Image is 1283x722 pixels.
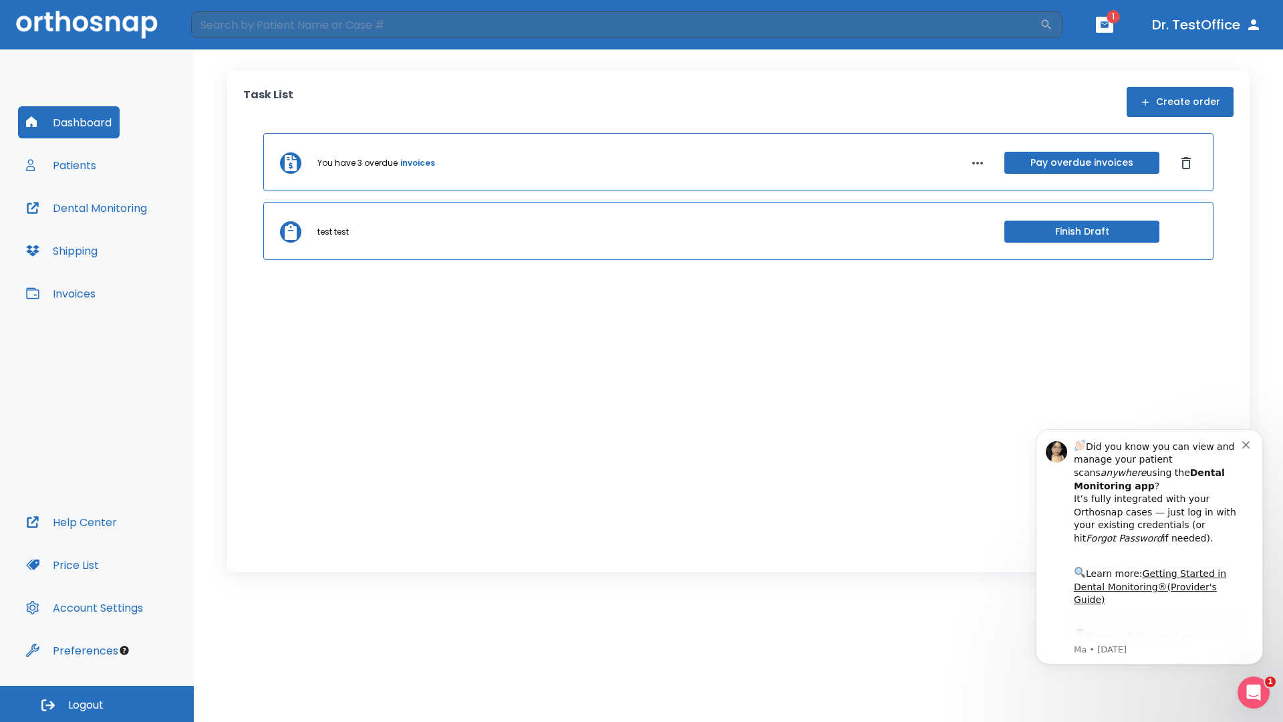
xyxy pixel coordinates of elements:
[18,235,106,267] button: Shipping
[1238,677,1270,709] iframe: Intercom live chat
[18,592,151,624] button: Account Settings
[191,11,1040,38] input: Search by Patient Name or Case #
[243,87,293,117] p: Task List
[18,192,155,224] button: Dental Monitoring
[1107,10,1120,23] span: 1
[1265,677,1276,687] span: 1
[18,634,126,667] button: Preferences
[68,698,104,713] span: Logout
[1004,221,1159,243] button: Finish Draft
[400,157,435,169] a: invoices
[18,106,120,138] button: Dashboard
[1147,13,1267,37] button: Dr. TestOffice
[18,549,107,581] button: Price List
[1175,152,1197,174] button: Dismiss
[1127,87,1234,117] button: Create order
[317,226,349,238] p: test test
[118,644,130,656] div: Tooltip anchor
[1016,412,1283,715] iframe: Intercom notifications message
[1004,152,1159,174] button: Pay overdue invoices
[18,277,104,310] button: Invoices
[16,11,158,38] img: Orthosnap
[18,506,125,538] button: Help Center
[317,157,398,169] p: You have 3 overdue
[18,149,104,181] button: Patients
